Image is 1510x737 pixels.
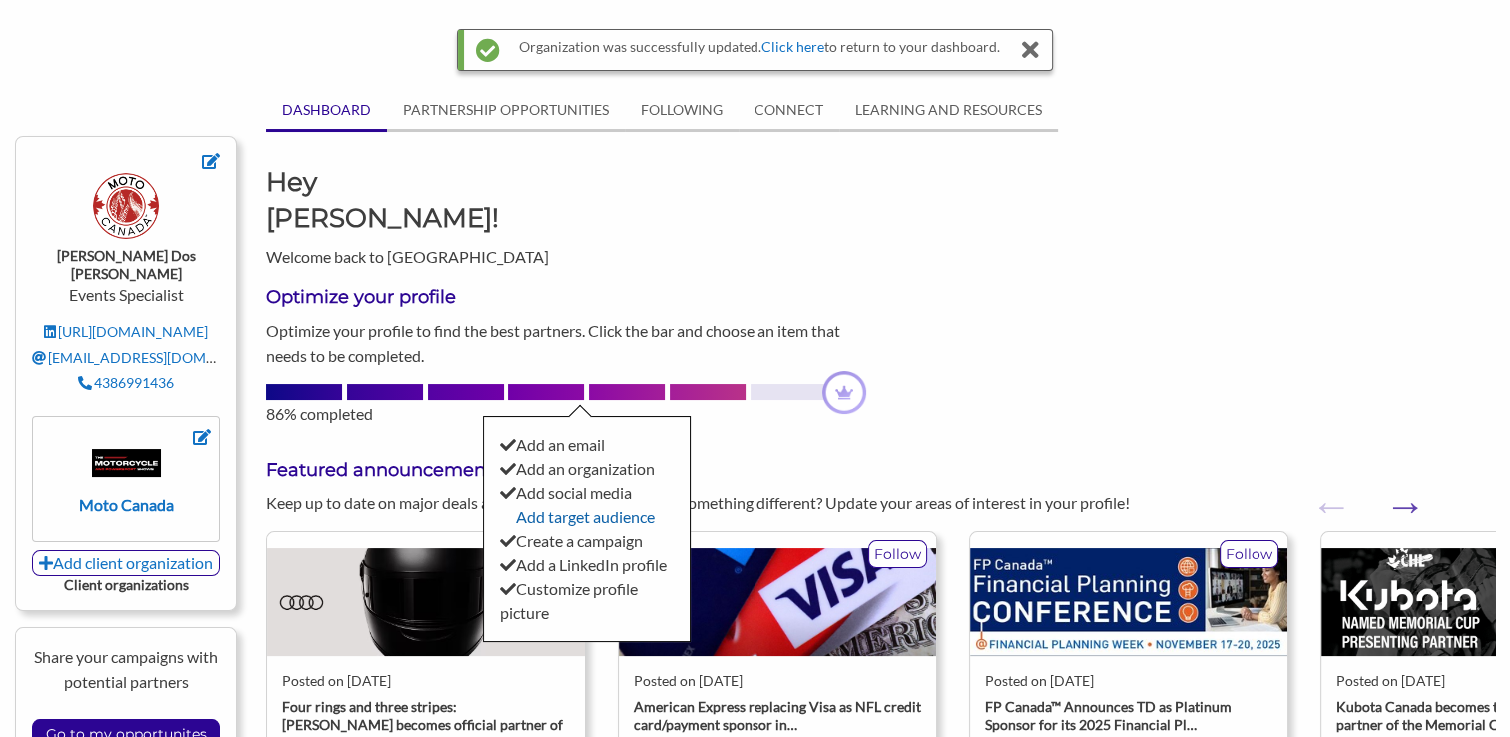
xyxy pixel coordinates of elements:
a: [URL][DOMAIN_NAME] [44,323,208,340]
div: Posted on [DATE] [282,672,570,690]
a: DASHBOARD [266,91,387,129]
strong: Moto Canada [79,495,174,514]
div: Create a campaign [500,529,674,553]
strong: FP Canada™ Announces TD as Platinum Sponsor for its 2025 Financial Pl … [985,698,1232,733]
div: Posted on [DATE] [985,672,1272,690]
img: dashboard-profile-progress-crown-a4ad1e52.png [822,371,865,414]
h3: Optimize your profile [266,285,865,310]
div: 86% completed [266,402,865,426]
a: [EMAIL_ADDRESS][DOMAIN_NAME] [32,349,282,366]
strong: [PERSON_NAME] Dos [PERSON_NAME] [57,247,196,282]
h3: Featured announcements [266,458,1495,483]
p: Optimize your profile to find the best partners. Click the bar and choose an item that needs to b... [266,318,865,368]
p: Follow [869,541,926,567]
div: Add social media [500,481,674,505]
div: Customize profile picture [500,577,674,625]
a: Moto Canada [57,449,195,514]
p: Follow [1221,541,1277,567]
img: x83jzhc9ghyq1mmmrery [93,173,159,239]
a: FOLLOWING [625,91,739,129]
strong: American Express replacing Visa as NFL credit card/payment sponsor in … [634,698,921,733]
div: Organization was successfully updated. to return to your dashboard. [519,30,1000,70]
strong: Client organizations [64,576,189,593]
a: Add target audience [516,507,655,526]
div: Add an email [500,433,674,457]
a: CONNECT [739,91,839,129]
div: Welcome back to [GEOGRAPHIC_DATA] [252,164,566,269]
button: Previous [1310,486,1330,506]
img: uw6ppibgsjh5p6pveblx.jpg [619,548,936,657]
div: Add a LinkedIn profile [500,553,674,577]
h1: Hey [PERSON_NAME]! [266,164,551,237]
img: r84zpbuasg2t5gjksx0q.avif [267,548,585,657]
a: 4386991436 [78,374,174,391]
img: FP_Canada_FP_Canada__Announces_TD_as_Platinum_Sponsor_for_its_20.jpg [970,548,1287,657]
button: Next [1384,486,1404,506]
img: avc3xfbmecbtttfdaur5 [92,449,161,476]
a: LEARNING AND RESOURCES [839,91,1058,129]
div: Add an organization [500,457,674,481]
p: Share your campaigns with potential partners [32,644,220,695]
a: PARTNERSHIP OPPORTUNITIES [387,91,625,129]
a: Add client organization [32,550,220,576]
div: Events Specialist [32,173,220,400]
div: Keep up to date on major deals and events here. Want to see something different? Update your area... [252,491,1196,515]
div: Posted on [DATE] [634,672,921,690]
a: Click here [761,38,824,55]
